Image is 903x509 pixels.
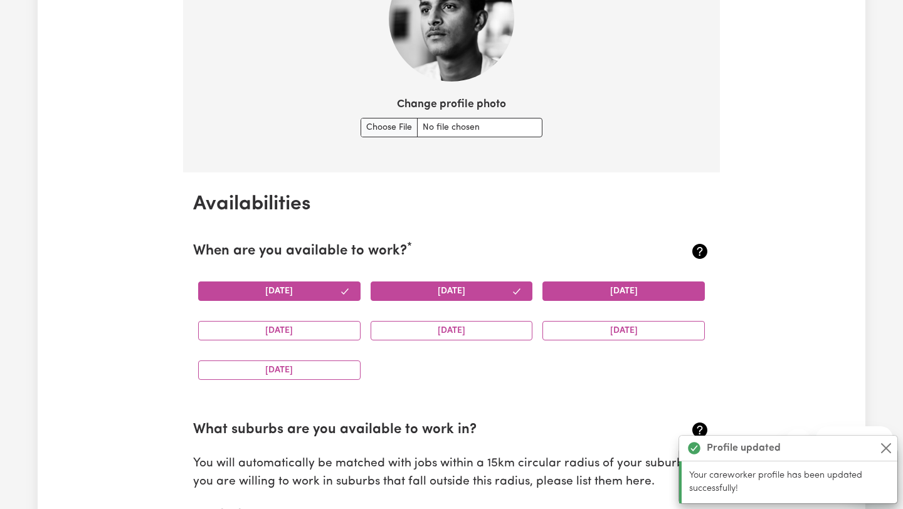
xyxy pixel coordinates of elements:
h2: Availabilities [193,192,710,216]
button: Close [879,441,894,456]
h2: When are you available to work? [193,243,624,260]
label: Change profile photo [397,97,506,113]
p: You will automatically be matched with jobs within a 15km circular radius of your suburb. If you ... [193,455,710,491]
button: [DATE] [371,321,533,340]
button: [DATE] [542,281,705,301]
h2: What suburbs are you available to work in? [193,422,624,439]
iframe: Message from company [816,426,893,454]
button: [DATE] [542,321,705,340]
button: [DATE] [198,281,361,301]
button: [DATE] [198,360,361,380]
iframe: Close message [786,429,811,454]
button: [DATE] [198,321,361,340]
button: [DATE] [371,281,533,301]
strong: Profile updated [707,441,781,456]
p: Your careworker profile has been updated successfully! [689,469,890,496]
